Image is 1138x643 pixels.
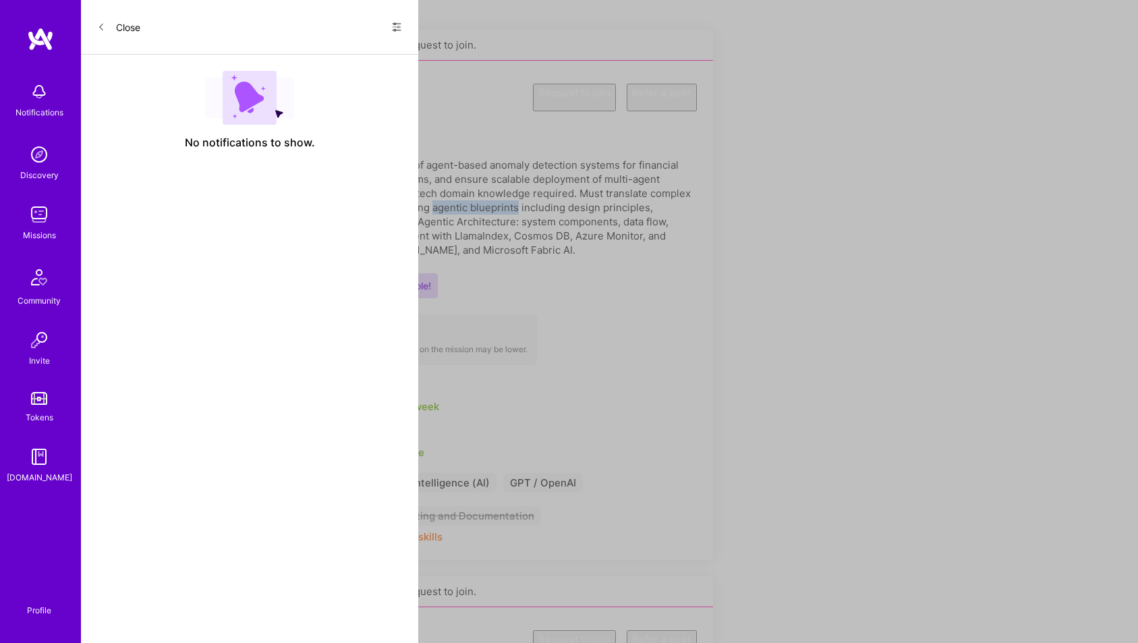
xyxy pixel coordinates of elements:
img: bell [26,78,53,105]
span: No notifications to show. [185,136,315,150]
img: Invite [26,327,53,354]
img: empty [205,71,294,125]
img: logo [27,27,54,51]
div: Community [18,293,61,308]
div: Invite [29,354,50,368]
button: Close [97,16,140,38]
div: [DOMAIN_NAME] [7,470,72,484]
img: Community [23,261,55,293]
img: discovery [26,141,53,168]
div: Profile [27,603,51,616]
div: Discovery [20,168,59,182]
img: tokens [31,392,47,405]
div: Tokens [26,410,53,424]
img: guide book [26,443,53,470]
div: Missions [23,228,56,242]
div: Notifications [16,105,63,119]
img: teamwork [26,201,53,228]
